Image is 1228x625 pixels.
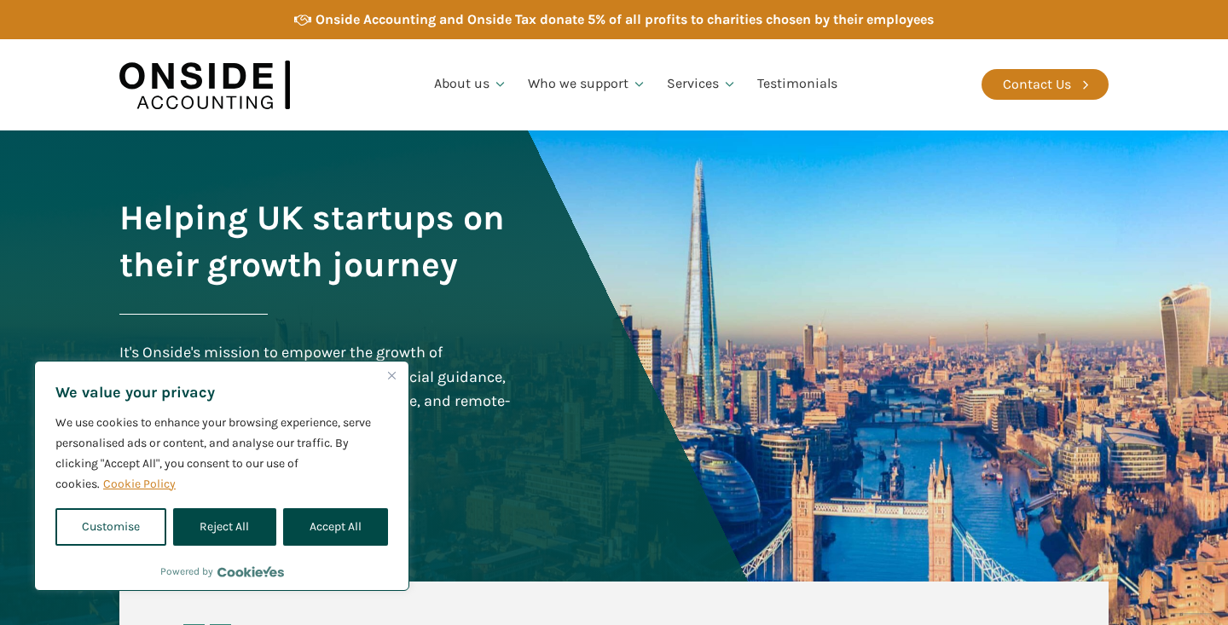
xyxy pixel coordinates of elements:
[55,508,166,546] button: Customise
[160,563,284,580] div: Powered by
[119,340,515,438] div: It's Onside's mission to empower the growth of technology startups through expert financial guida...
[982,69,1109,100] a: Contact Us
[34,361,409,591] div: We value your privacy
[102,476,177,492] a: Cookie Policy
[424,55,518,113] a: About us
[381,365,402,385] button: Close
[1003,73,1071,95] div: Contact Us
[55,413,388,495] p: We use cookies to enhance your browsing experience, serve personalised ads or content, and analys...
[119,52,290,118] img: Onside Accounting
[119,194,515,288] h1: Helping UK startups on their growth journey
[217,566,284,577] a: Visit CookieYes website
[518,55,657,113] a: Who we support
[55,382,388,402] p: We value your privacy
[173,508,275,546] button: Reject All
[283,508,388,546] button: Accept All
[747,55,848,113] a: Testimonials
[316,9,934,31] div: Onside Accounting and Onside Tax donate 5% of all profits to charities chosen by their employees
[657,55,747,113] a: Services
[388,372,396,379] img: Close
